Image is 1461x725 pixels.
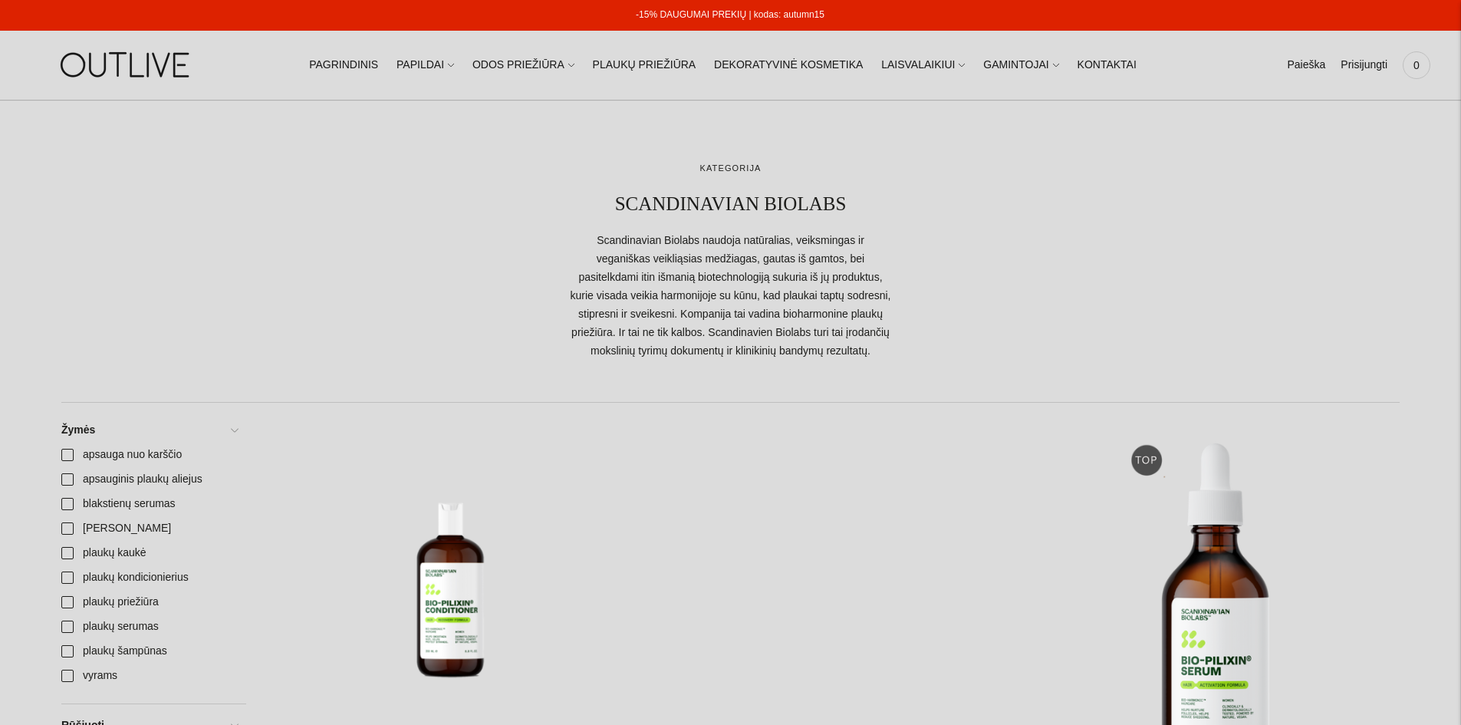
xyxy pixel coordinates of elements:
[881,48,965,82] a: LAISVALAIKIUI
[52,541,246,565] a: plaukų kaukė
[1078,48,1137,82] a: KONTAKTAI
[636,9,824,20] a: -15% DAUGUMAI PREKIŲ | kodas: autumn15
[983,48,1058,82] a: GAMINTOJAI
[593,48,696,82] a: PLAUKŲ PRIEŽIŪRA
[1341,48,1387,82] a: Prisijungti
[1287,48,1325,82] a: Paieška
[52,664,246,688] a: vyrams
[397,48,454,82] a: PAPILDAI
[52,590,246,615] a: plaukų priežiūra
[52,565,246,590] a: plaukų kondicionierius
[52,516,246,541] a: [PERSON_NAME]
[309,48,378,82] a: PAGRINDINIS
[1403,48,1430,82] a: 0
[31,38,222,91] img: OUTLIVE
[714,48,863,82] a: DEKORATYVINĖ KOSMETIKA
[52,615,246,639] a: plaukų serumas
[472,48,574,82] a: ODOS PRIEŽIŪRA
[52,467,246,492] a: apsauginis plaukų aliejus
[52,418,246,443] a: Žymės
[52,492,246,516] a: blakstienų serumas
[52,443,246,467] a: apsauga nuo karščio
[1406,54,1427,76] span: 0
[52,639,246,664] a: plaukų šampūnas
